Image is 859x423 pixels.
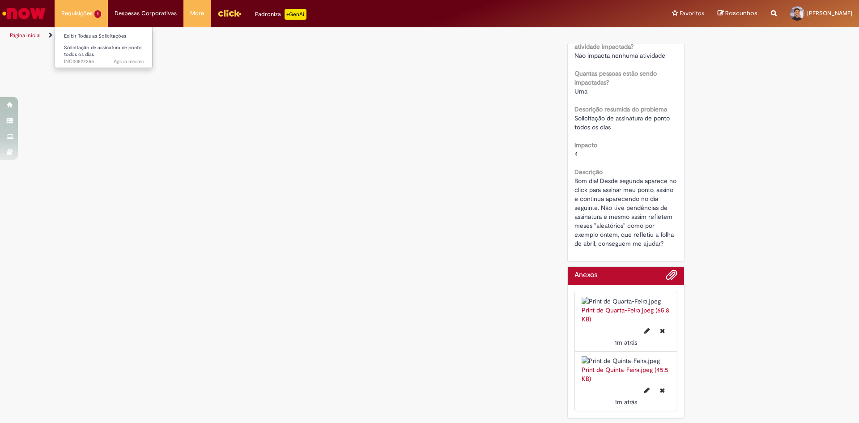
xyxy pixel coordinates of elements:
[574,177,678,248] span: Bom dia! Desde segunda aparece no click para assinar meu ponto, assino e continua aparecendo no d...
[114,58,145,65] time: 28/08/2025 10:29:20
[574,51,665,60] span: Não impacta nenhuma atividade
[114,58,145,65] span: Agora mesmo
[615,398,637,406] span: 1m atrás
[255,9,306,20] div: Padroniza
[615,338,637,346] span: 1m atrás
[655,383,670,397] button: Excluir Print de Quinta-Feira.jpeg
[64,58,145,65] span: INC00522355
[615,398,637,406] time: 28/08/2025 10:28:32
[807,9,852,17] span: [PERSON_NAME]
[55,31,153,41] a: Exibir Todas as Solicitações
[582,356,671,365] img: Print de Quinta-Feira.jpeg
[582,306,669,323] a: Print de Quarta-Feira.jpeg (65.8 KB)
[217,6,242,20] img: click_logo_yellow_360x200.png
[615,338,637,346] time: 28/08/2025 10:28:34
[666,269,677,285] button: Adicionar anexos
[574,114,672,131] span: Solicitação de assinatura de ponto todos os dias
[94,10,101,18] span: 1
[190,9,204,18] span: More
[10,32,41,39] a: Página inicial
[61,9,93,18] span: Requisições
[574,105,667,113] b: Descrição resumida do problema
[718,9,757,18] a: Rascunhos
[574,141,597,149] b: Impacto
[285,9,306,20] p: +GenAi
[7,27,566,44] ul: Trilhas de página
[574,271,597,279] h2: Anexos
[725,9,757,17] span: Rascunhos
[639,324,655,338] button: Editar nome de arquivo Print de Quarta-Feira.jpeg
[55,43,153,62] a: Aberto INC00522355 : Solicitação de assinatura de ponto todos os dias
[680,9,704,18] span: Favoritos
[64,44,142,58] span: Solicitação de assinatura de ponto todos os dias
[655,324,670,338] button: Excluir Print de Quarta-Feira.jpeg
[574,69,657,86] b: Quantas pessoas estão sendo impactadas?
[574,34,674,51] b: Você tem um prazo para executar a atividade impactada?
[55,27,153,68] ul: Requisições
[582,297,671,306] img: Print de Quarta-Feira.jpeg
[639,383,655,397] button: Editar nome de arquivo Print de Quinta-Feira.jpeg
[582,366,668,383] a: Print de Quinta-Feira.jpeg (45.5 KB)
[574,150,578,158] span: 4
[574,87,587,95] span: Uma
[1,4,47,22] img: ServiceNow
[115,9,177,18] span: Despesas Corporativas
[574,168,603,176] b: Descrição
